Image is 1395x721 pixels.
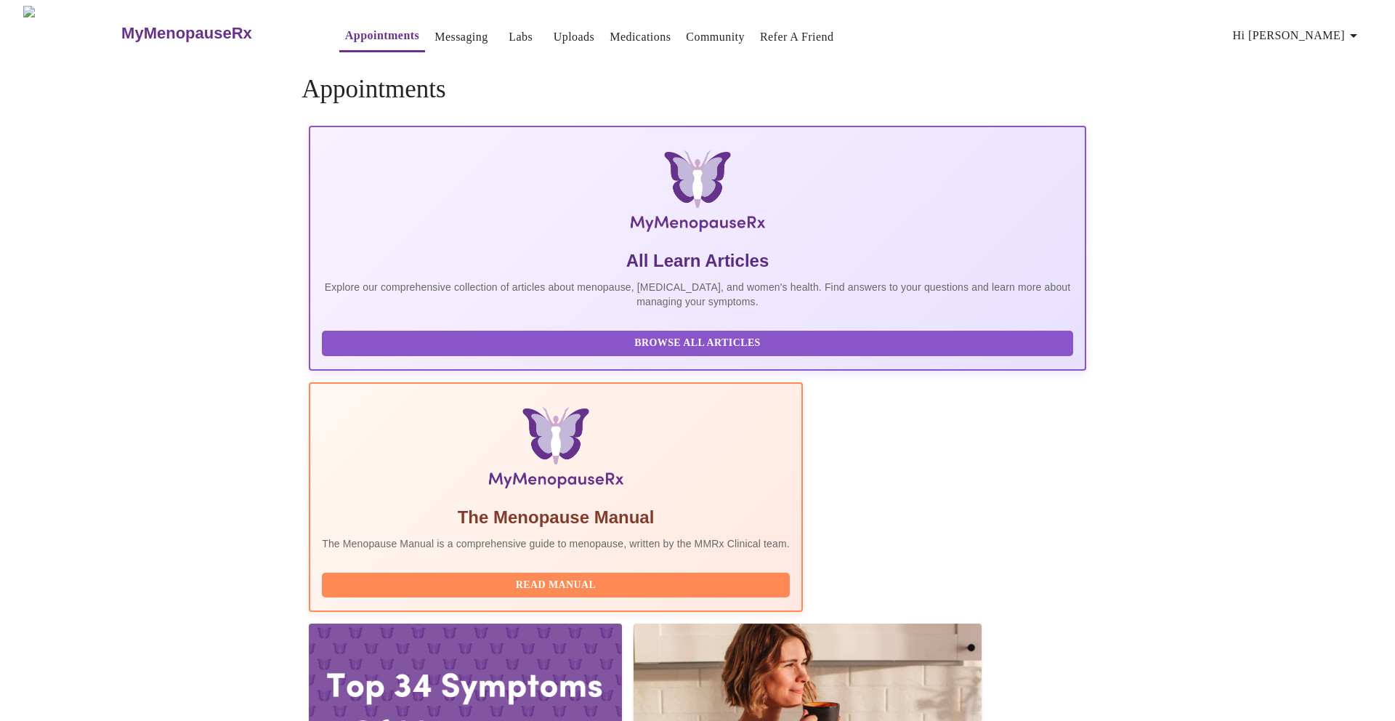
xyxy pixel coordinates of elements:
[396,407,715,494] img: Menopause Manual
[322,336,1077,348] a: Browse All Articles
[121,24,252,43] h3: MyMenopauseRx
[339,21,425,52] button: Appointments
[322,536,790,551] p: The Menopause Manual is a comprehensive guide to menopause, written by the MMRx Clinical team.
[680,23,751,52] button: Community
[322,249,1073,273] h5: All Learn Articles
[548,23,601,52] button: Uploads
[554,27,595,47] a: Uploads
[336,576,775,595] span: Read Manual
[429,23,493,52] button: Messaging
[434,27,488,47] a: Messaging
[509,27,533,47] a: Labs
[439,150,956,238] img: MyMenopauseRx Logo
[336,334,1059,353] span: Browse All Articles
[1233,25,1362,46] span: Hi [PERSON_NAME]
[760,27,834,47] a: Refer a Friend
[754,23,840,52] button: Refer a Friend
[610,27,671,47] a: Medications
[322,573,790,598] button: Read Manual
[302,75,1093,104] h4: Appointments
[120,8,310,59] a: MyMenopauseRx
[498,23,544,52] button: Labs
[345,25,419,46] a: Appointments
[23,6,120,60] img: MyMenopauseRx Logo
[322,578,793,590] a: Read Manual
[322,280,1073,309] p: Explore our comprehensive collection of articles about menopause, [MEDICAL_DATA], and women's hea...
[604,23,676,52] button: Medications
[686,27,745,47] a: Community
[322,331,1073,356] button: Browse All Articles
[322,506,790,529] h5: The Menopause Manual
[1227,21,1368,50] button: Hi [PERSON_NAME]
